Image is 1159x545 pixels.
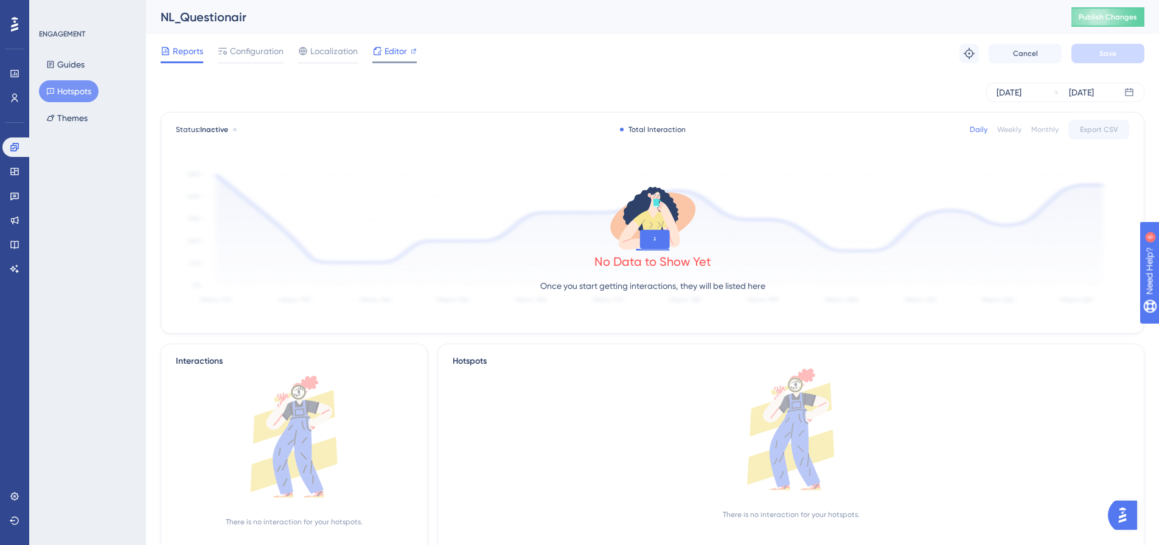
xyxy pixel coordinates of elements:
[161,9,1041,26] div: NL_Questionair
[29,3,76,18] span: Need Help?
[310,44,358,58] span: Localization
[1071,44,1144,63] button: Save
[176,354,223,369] div: Interactions
[39,80,99,102] button: Hotspots
[39,107,95,129] button: Themes
[176,125,228,134] span: Status:
[173,44,203,58] span: Reports
[85,6,88,16] div: 6
[1013,49,1038,58] span: Cancel
[989,44,1062,63] button: Cancel
[1069,85,1094,100] div: [DATE]
[1068,120,1129,139] button: Export CSV
[39,54,92,75] button: Guides
[970,125,987,134] div: Daily
[453,354,1129,369] div: Hotspots
[540,279,765,293] p: Once you start getting interactions, they will be listed here
[594,253,711,270] div: No Data to Show Yet
[1099,49,1116,58] span: Save
[39,29,85,39] div: ENGAGEMENT
[1031,125,1059,134] div: Monthly
[1080,125,1118,134] span: Export CSV
[200,125,228,134] span: Inactive
[1108,497,1144,533] iframe: UserGuiding AI Assistant Launcher
[230,44,284,58] span: Configuration
[620,125,686,134] div: Total Interaction
[997,125,1022,134] div: Weekly
[226,517,363,527] div: There is no interaction for your hotspots.
[997,85,1022,100] div: [DATE]
[1079,12,1137,22] span: Publish Changes
[723,510,860,519] div: There is no interaction for your hotspots.
[385,44,407,58] span: Editor
[1071,7,1144,27] button: Publish Changes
